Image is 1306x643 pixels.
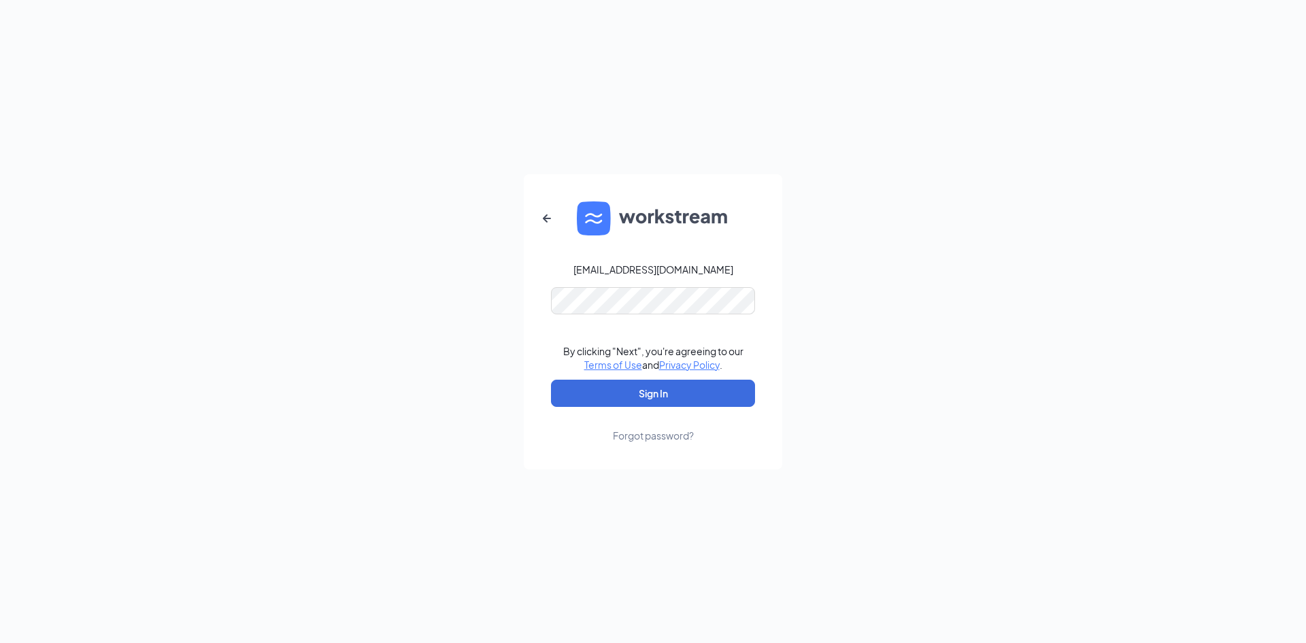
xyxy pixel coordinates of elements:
[613,407,694,442] a: Forgot password?
[551,380,755,407] button: Sign In
[539,210,555,227] svg: ArrowLeftNew
[531,202,563,235] button: ArrowLeftNew
[613,429,694,442] div: Forgot password?
[584,359,642,371] a: Terms of Use
[563,344,743,372] div: By clicking "Next", you're agreeing to our and .
[659,359,720,371] a: Privacy Policy
[577,201,729,235] img: WS logo and Workstream text
[573,263,733,276] div: [EMAIL_ADDRESS][DOMAIN_NAME]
